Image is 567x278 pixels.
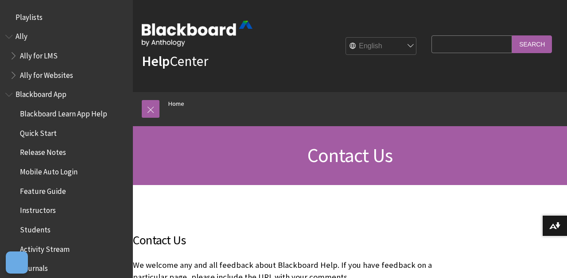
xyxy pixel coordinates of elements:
span: Ally for LMS [20,48,58,60]
span: Journals [20,261,48,273]
nav: Book outline for Anthology Ally Help [5,29,128,83]
button: Abrir preferências [6,251,28,274]
span: Mobile Auto Login [20,164,78,176]
span: Instructors [20,203,56,215]
span: Blackboard App [16,87,66,99]
span: Feature Guide [20,184,66,196]
input: Search [512,35,552,53]
span: Blackboard Learn App Help [20,106,107,118]
select: Site Language Selector [346,38,417,55]
h2: Contact Us [133,231,436,249]
a: Home [168,98,184,109]
span: Ally for Websites [20,68,73,80]
span: Ally [16,29,27,41]
nav: Book outline for Playlists [5,10,128,25]
strong: Help [142,52,170,70]
span: Contact Us [307,143,392,167]
a: HelpCenter [142,52,208,70]
span: Quick Start [20,126,57,138]
span: Students [20,222,50,234]
img: Blackboard by Anthology [142,21,252,46]
span: Playlists [16,10,43,22]
span: Release Notes [20,145,66,157]
span: Activity Stream [20,242,70,254]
